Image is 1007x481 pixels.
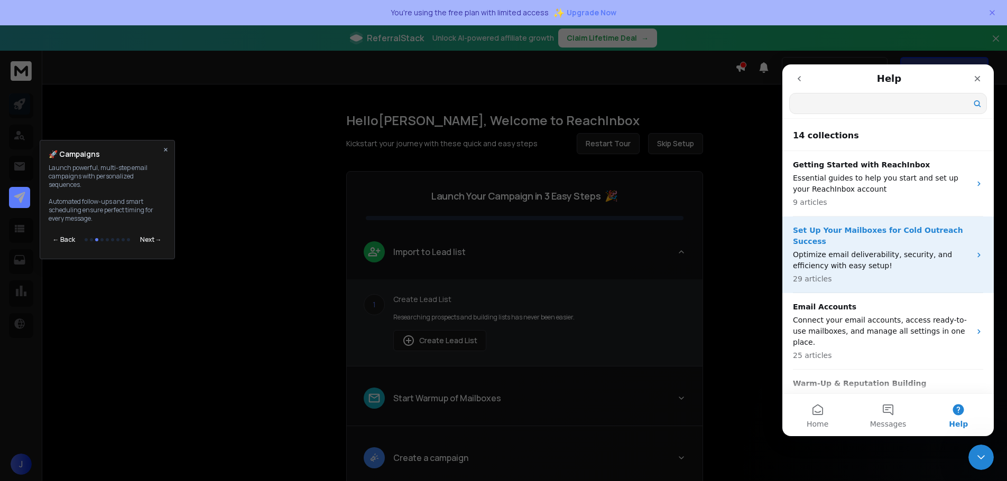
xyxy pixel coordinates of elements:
p: Start Warmup of Mailboxes [393,392,501,404]
p: Get Free Credits [922,62,981,73]
p: Kickstart your journey with these quick and easy steps [346,138,538,149]
iframe: Intercom live chat [782,64,994,436]
span: ✨ [553,5,565,20]
div: leadImport to Lead list [347,279,703,366]
span: → [641,33,649,43]
img: lead [367,391,381,405]
h4: 🚀 Campaigns [49,149,100,159]
p: Create Lead List [393,294,686,305]
button: ← Back [49,229,79,250]
img: lead [367,451,381,464]
button: Restart Tour [577,133,640,154]
p: Create a campaign [393,451,468,464]
button: leadStart Warmup of Mailboxes [347,379,703,426]
p: Unlock AI-powered affiliate growth [432,33,554,43]
p: Launch Your Campaign in 3 Easy Steps [431,188,600,203]
p: Import to Lead list [393,246,466,258]
p: Researching prospects and building lists has never been easier. [393,313,686,322]
p: You're using the free plan with limited access [391,7,549,18]
div: 1 [364,294,385,315]
p: My Workspace [789,62,844,73]
span: 🎉 [605,188,618,203]
p: Launch powerful, multi-step email campaigns with personalized sequences. Automated follow-ups and... [49,164,166,223]
button: Close banner [989,32,1003,57]
button: J [11,454,32,475]
button: Create Lead List [393,330,486,351]
button: Get Free Credits [900,57,988,78]
button: Skip Setup [648,133,703,154]
span: Skip Setup [657,138,694,149]
img: lead [402,334,415,347]
img: lead [367,245,381,258]
button: Claim Lifetime Deal→ [558,29,657,48]
span: ReferralStack [367,32,424,44]
span: Upgrade Now [567,7,616,18]
h1: Hello [PERSON_NAME] , Welcome to ReachInbox [346,112,703,129]
button: × [163,145,168,154]
button: Next → [136,229,166,250]
button: ✨Upgrade Now [553,2,616,23]
button: leadImport to Lead list [347,233,703,279]
iframe: Intercom live chat [968,445,994,470]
